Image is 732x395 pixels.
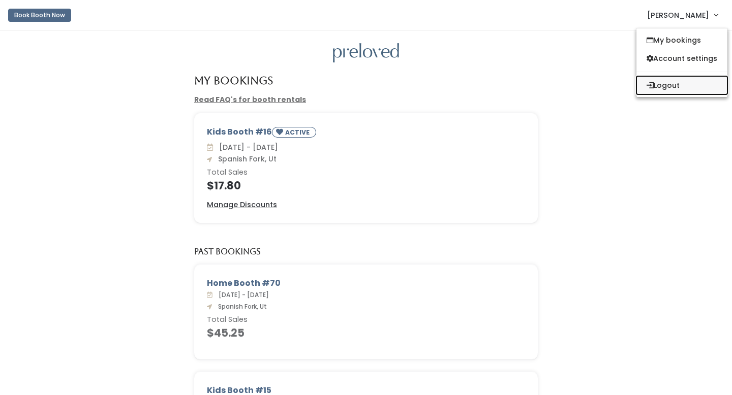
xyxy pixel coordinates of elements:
[194,94,306,105] a: Read FAQ's for booth rentals
[207,277,525,289] div: Home Booth #70
[215,142,278,152] span: [DATE] - [DATE]
[214,302,267,311] span: Spanish Fork, Ut
[207,200,277,210] a: Manage Discounts
[636,31,727,49] a: My bookings
[333,43,399,63] img: preloved logo
[207,327,525,339] h4: $45.25
[647,10,709,21] span: [PERSON_NAME]
[285,128,312,137] small: ACTIVE
[8,9,71,22] button: Book Booth Now
[215,290,269,299] span: [DATE] - [DATE]
[207,316,525,324] h6: Total Sales
[207,126,525,142] div: Kids Booth #16
[194,75,273,86] h4: My Bookings
[194,247,261,256] h5: Past Bookings
[207,169,525,177] h6: Total Sales
[636,76,727,94] button: Logout
[637,4,728,26] a: [PERSON_NAME]
[8,4,71,26] a: Book Booth Now
[214,154,277,164] span: Spanish Fork, Ut
[207,180,525,191] h4: $17.80
[636,49,727,68] a: Account settings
